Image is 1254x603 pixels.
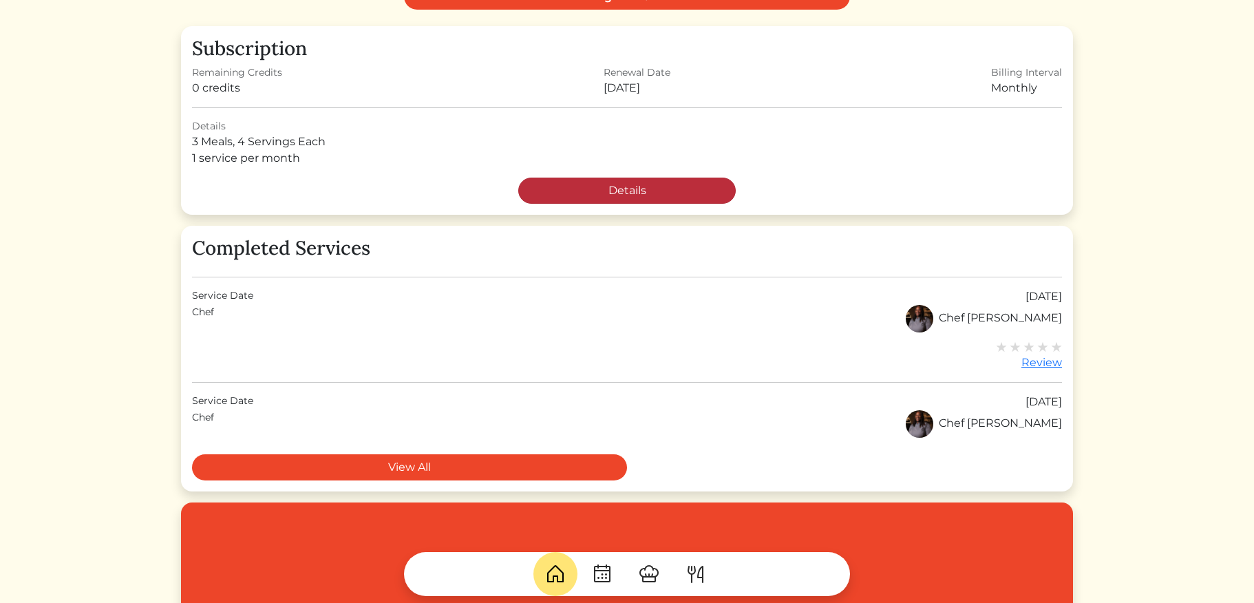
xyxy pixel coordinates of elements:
[192,237,1062,260] h3: Completed Services
[906,410,933,438] img: 669ed74c387218744da50f6082e4865b
[1023,341,1034,352] img: gray_star-a9743cfc725de93cdbfd37d9aa5936eef818df36360e3832adb92d34c2242183.svg
[192,454,627,480] a: View All
[1037,341,1048,352] img: gray_star-a9743cfc725de93cdbfd37d9aa5936eef818df36360e3832adb92d34c2242183.svg
[192,150,1062,167] div: 1 service per month
[192,80,282,96] div: 0 credits
[996,341,1007,352] img: gray_star-a9743cfc725de93cdbfd37d9aa5936eef818df36360e3832adb92d34c2242183.svg
[1051,341,1062,352] img: gray_star-a9743cfc725de93cdbfd37d9aa5936eef818df36360e3832adb92d34c2242183.svg
[906,410,1062,438] div: Chef [PERSON_NAME]
[996,355,1062,371] div: Review
[518,178,736,204] a: Details
[192,394,253,410] div: Service Date
[638,563,660,585] img: ChefHat-a374fb509e4f37eb0702ca99f5f64f3b6956810f32a249b33092029f8484b388.svg
[604,80,670,96] div: [DATE]
[685,563,707,585] img: ForkKnife-55491504ffdb50bab0c1e09e7649658475375261d09fd45db06cec23bce548bf.svg
[604,65,670,80] div: Renewal Date
[591,563,613,585] img: CalendarDots-5bcf9d9080389f2a281d69619e1c85352834be518fbc73d9501aef674afc0d57.svg
[1025,394,1062,410] div: [DATE]
[996,338,1062,371] a: Review
[1010,341,1021,352] img: gray_star-a9743cfc725de93cdbfd37d9aa5936eef818df36360e3832adb92d34c2242183.svg
[192,37,1062,61] h3: Subscription
[192,305,214,332] div: Chef
[192,410,214,438] div: Chef
[991,65,1062,80] div: Billing Interval
[192,119,1062,134] div: Details
[192,65,282,80] div: Remaining Credits
[544,563,566,585] img: House-9bf13187bcbb5817f509fe5e7408150f90897510c4275e13d0d5fca38e0b5951.svg
[906,305,933,332] img: 669ed74c387218744da50f6082e4865b
[906,305,1062,332] div: Chef [PERSON_NAME]
[192,134,1062,150] div: 3 Meals, 4 Servings Each
[991,80,1062,96] div: Monthly
[192,288,253,305] div: Service Date
[1025,288,1062,305] div: [DATE]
